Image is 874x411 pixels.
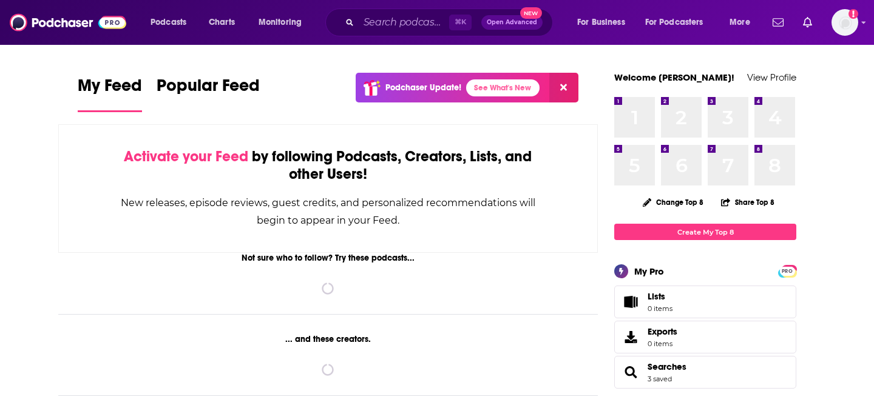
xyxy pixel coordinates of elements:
a: Searches [618,364,643,381]
span: ⌘ K [449,15,472,30]
p: Podchaser Update! [385,82,461,93]
button: Share Top 8 [720,190,775,214]
a: Popular Feed [157,75,260,112]
button: Show profile menu [832,9,858,36]
a: View Profile [747,72,796,83]
div: New releases, episode reviews, guest credits, and personalized recommendations will begin to appe... [120,194,537,229]
span: New [520,7,542,19]
div: My Pro [634,266,664,277]
span: PRO [780,267,794,276]
a: Charts [201,13,242,32]
a: Exports [614,321,796,353]
span: More [730,14,750,31]
span: 0 items [648,339,677,348]
a: My Feed [78,75,142,112]
button: Open AdvancedNew [481,15,543,30]
a: Show notifications dropdown [798,12,817,33]
svg: Add a profile image [849,9,858,19]
span: Exports [618,329,643,346]
button: Change Top 8 [635,195,711,210]
a: 3 saved [648,375,672,383]
span: Popular Feed [157,75,260,103]
img: Podchaser - Follow, Share and Rate Podcasts [10,11,126,34]
span: Charts [209,14,235,31]
div: ... and these creators. [58,334,598,344]
span: Lists [618,293,643,310]
img: User Profile [832,9,858,36]
a: PRO [780,266,794,275]
span: Lists [648,291,665,302]
div: Not sure who to follow? Try these podcasts... [58,253,598,263]
div: Search podcasts, credits, & more... [337,8,564,36]
span: Exports [648,326,677,337]
a: See What's New [466,79,540,96]
div: by following Podcasts, Creators, Lists, and other Users! [120,148,537,183]
a: Lists [614,286,796,318]
span: Monitoring [259,14,302,31]
input: Search podcasts, credits, & more... [359,13,449,32]
span: Lists [648,291,672,302]
a: Searches [648,361,686,372]
span: My Feed [78,75,142,103]
button: open menu [142,13,202,32]
button: open menu [637,13,721,32]
span: Open Advanced [487,19,537,25]
button: open menu [569,13,640,32]
span: Podcasts [151,14,186,31]
span: Logged in as TABASCO [832,9,858,36]
button: open menu [721,13,765,32]
a: Welcome [PERSON_NAME]! [614,72,734,83]
button: open menu [250,13,317,32]
span: For Podcasters [645,14,703,31]
span: 0 items [648,304,672,313]
span: For Business [577,14,625,31]
span: Searches [614,356,796,389]
a: Create My Top 8 [614,224,796,240]
a: Show notifications dropdown [768,12,788,33]
span: Activate your Feed [124,147,248,165]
